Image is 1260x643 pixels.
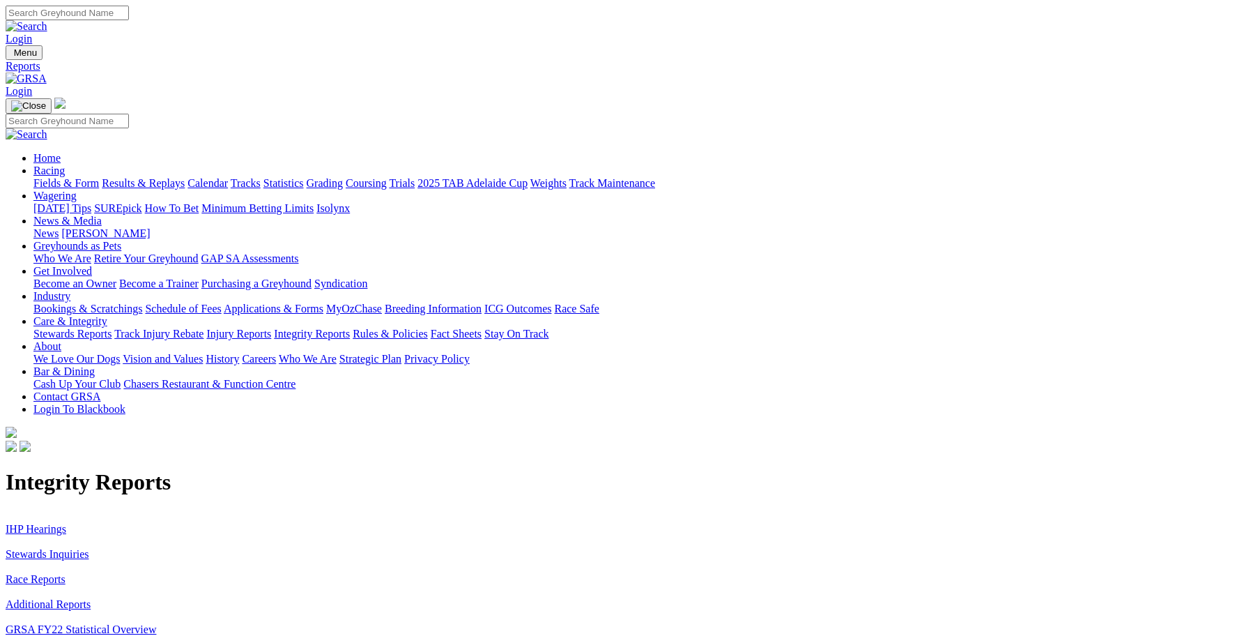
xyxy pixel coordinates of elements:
[6,114,129,128] input: Search
[6,20,47,33] img: Search
[33,202,1254,215] div: Wagering
[263,177,304,189] a: Statistics
[206,328,271,340] a: Injury Reports
[307,177,343,189] a: Grading
[33,240,121,252] a: Greyhounds as Pets
[6,128,47,141] img: Search
[404,353,470,365] a: Privacy Policy
[201,278,312,289] a: Purchasing a Greyhound
[6,469,1254,495] h1: Integrity Reports
[6,6,129,20] input: Search
[33,177,1254,190] div: Racing
[569,177,655,189] a: Track Maintenance
[6,523,66,535] a: IHP Hearings
[6,45,43,60] button: Toggle navigation
[187,177,228,189] a: Calendar
[33,303,1254,315] div: Industry
[6,548,89,560] a: Stewards Inquiries
[353,328,428,340] a: Rules & Policies
[385,303,482,315] a: Breeding Information
[242,353,276,365] a: Careers
[339,353,401,365] a: Strategic Plan
[33,227,59,239] a: News
[6,427,17,438] img: logo-grsa-white.png
[389,177,415,189] a: Trials
[346,177,387,189] a: Coursing
[94,252,199,264] a: Retire Your Greyhound
[33,391,100,402] a: Contact GRSA
[33,252,1254,265] div: Greyhounds as Pets
[33,403,125,415] a: Login To Blackbook
[484,303,551,315] a: ICG Outcomes
[33,340,61,352] a: About
[123,353,203,365] a: Vision and Values
[33,328,112,340] a: Stewards Reports
[201,252,299,264] a: GAP SA Assessments
[33,303,142,315] a: Bookings & Scratchings
[119,278,199,289] a: Become a Trainer
[224,303,323,315] a: Applications & Forms
[6,598,91,610] a: Additional Reports
[33,353,120,365] a: We Love Our Dogs
[554,303,599,315] a: Race Safe
[201,202,314,214] a: Minimum Betting Limits
[33,152,61,164] a: Home
[145,202,199,214] a: How To Bet
[114,328,203,340] a: Track Injury Rebate
[231,177,261,189] a: Tracks
[14,47,37,58] span: Menu
[102,177,185,189] a: Results & Replays
[6,98,52,114] button: Toggle navigation
[33,165,65,176] a: Racing
[33,315,107,327] a: Care & Integrity
[326,303,382,315] a: MyOzChase
[274,328,350,340] a: Integrity Reports
[11,100,46,112] img: Close
[6,441,17,452] img: facebook.svg
[33,177,99,189] a: Fields & Form
[94,202,141,214] a: SUREpick
[33,215,102,227] a: News & Media
[431,328,482,340] a: Fact Sheets
[145,303,221,315] a: Schedule of Fees
[6,33,32,45] a: Login
[316,202,350,214] a: Isolynx
[33,265,92,277] a: Get Involved
[6,85,32,97] a: Login
[279,353,337,365] a: Who We Are
[206,353,239,365] a: History
[33,353,1254,365] div: About
[33,328,1254,340] div: Care & Integrity
[33,252,91,264] a: Who We Are
[123,378,295,390] a: Chasers Restaurant & Function Centre
[6,73,47,85] img: GRSA
[6,573,66,585] a: Race Reports
[20,441,31,452] img: twitter.svg
[33,278,1254,290] div: Get Involved
[314,278,367,289] a: Syndication
[33,378,1254,391] div: Bar & Dining
[530,177,567,189] a: Weights
[54,98,66,109] img: logo-grsa-white.png
[33,290,70,302] a: Industry
[33,227,1254,240] div: News & Media
[33,365,95,377] a: Bar & Dining
[417,177,528,189] a: 2025 TAB Adelaide Cup
[61,227,150,239] a: [PERSON_NAME]
[33,202,91,214] a: [DATE] Tips
[33,278,116,289] a: Become an Owner
[6,623,156,635] a: GRSA FY22 Statistical Overview
[33,190,77,202] a: Wagering
[484,328,548,340] a: Stay On Track
[6,60,1254,73] a: Reports
[33,378,121,390] a: Cash Up Your Club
